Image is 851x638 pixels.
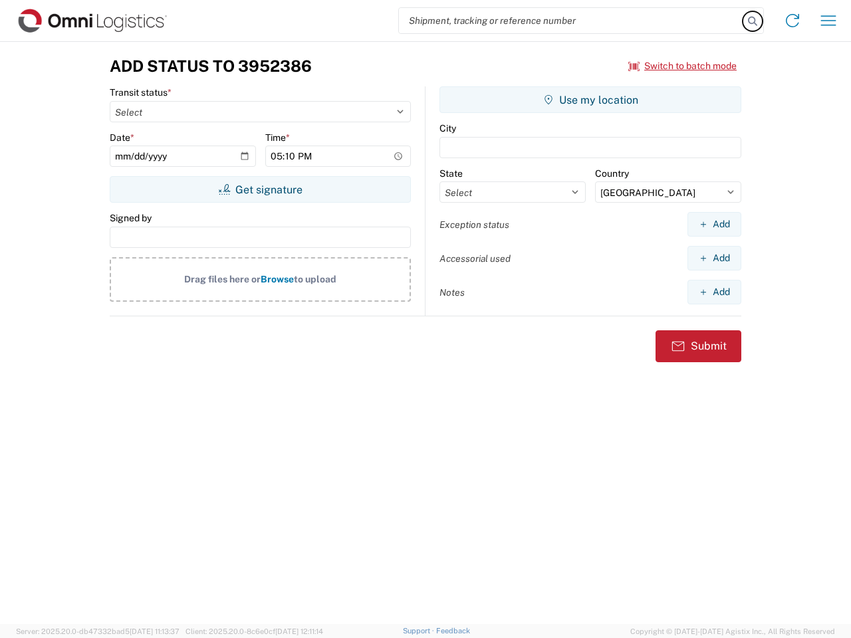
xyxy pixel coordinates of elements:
span: Client: 2025.20.0-8c6e0cf [185,627,323,635]
button: Add [687,246,741,270]
button: Submit [656,330,741,362]
span: to upload [294,274,336,284]
button: Use my location [439,86,741,113]
a: Feedback [436,627,470,635]
span: Drag files here or [184,274,261,284]
label: Notes [439,286,465,298]
label: City [439,122,456,134]
button: Switch to batch mode [628,55,737,77]
h3: Add Status to 3952386 [110,56,312,76]
span: Server: 2025.20.0-db47332bad5 [16,627,180,635]
span: Copyright © [DATE]-[DATE] Agistix Inc., All Rights Reserved [630,625,835,637]
label: Time [265,132,290,144]
label: Transit status [110,86,172,98]
label: Signed by [110,212,152,224]
label: Date [110,132,134,144]
button: Add [687,280,741,304]
span: Browse [261,274,294,284]
label: Exception status [439,219,509,231]
label: State [439,167,463,179]
span: [DATE] 11:13:37 [130,627,180,635]
label: Country [595,167,629,179]
input: Shipment, tracking or reference number [399,8,743,33]
label: Accessorial used [439,253,511,265]
button: Add [687,212,741,237]
button: Get signature [110,176,411,203]
a: Support [403,627,436,635]
span: [DATE] 12:11:14 [275,627,323,635]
